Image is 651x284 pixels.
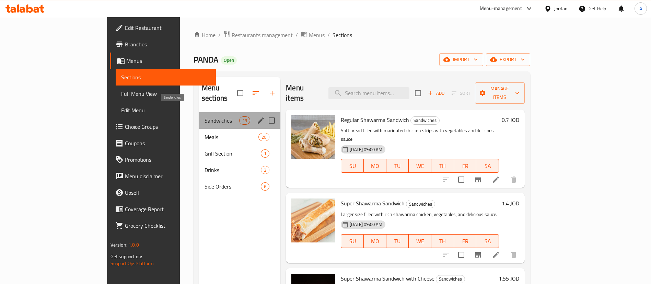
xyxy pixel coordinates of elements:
[111,259,154,268] a: Support.OpsPlatform
[264,85,280,101] button: Add section
[261,183,269,190] span: 6
[110,217,216,234] a: Grocery Checklist
[431,159,454,173] button: TH
[116,86,216,102] a: Full Menu View
[445,55,478,64] span: import
[199,145,280,162] div: Grill Section1
[406,200,435,208] span: Sandwiches
[199,110,280,197] nav: Menu sections
[480,84,520,102] span: Manage items
[502,115,519,125] h6: 0.7 JOD
[116,102,216,118] a: Edit Menu
[110,151,216,168] a: Promotions
[218,31,221,39] li: /
[256,115,266,126] button: edit
[475,82,525,104] button: Manage items
[411,86,425,100] span: Select section
[410,116,440,125] div: Sandwiches
[295,31,298,39] li: /
[347,221,385,228] span: [DATE] 09:00 AM
[409,159,431,173] button: WE
[199,129,280,145] div: Meals20
[436,275,465,283] span: Sandwiches
[125,40,210,48] span: Branches
[205,133,258,141] span: Meals
[125,156,210,164] span: Promotions
[125,123,210,131] span: Choice Groups
[232,31,293,39] span: Restaurants management
[479,236,496,246] span: SA
[491,55,525,64] span: export
[239,116,250,125] div: items
[327,31,330,39] li: /
[367,161,384,171] span: MO
[247,85,264,101] span: Sort sections
[425,88,447,99] span: Add item
[199,112,280,129] div: Sandwiches13edit
[439,53,483,66] button: import
[126,57,210,65] span: Menus
[223,31,293,39] a: Restaurants management
[205,149,261,158] div: Grill Section
[344,161,361,171] span: SU
[121,106,210,114] span: Edit Menu
[205,116,239,125] span: Sandwiches
[347,146,385,153] span: [DATE] 09:00 AM
[261,166,269,174] div: items
[328,87,409,99] input: search
[409,234,431,248] button: WE
[261,150,269,157] span: 1
[457,236,474,246] span: FR
[454,159,477,173] button: FR
[125,172,210,180] span: Menu disclaimer
[479,161,496,171] span: SA
[434,161,451,171] span: TH
[128,240,139,249] span: 1.0.0
[286,83,320,103] h2: Menu items
[116,69,216,86] a: Sections
[110,168,216,184] a: Menu disclaimer
[261,167,269,173] span: 3
[341,273,434,284] span: Super Shawarma Sandwich with Cheese
[110,135,216,151] a: Coupons
[205,166,261,174] span: Drinks
[111,252,142,261] span: Get support on:
[125,139,210,147] span: Coupons
[457,161,474,171] span: FR
[505,247,522,263] button: delete
[291,115,335,159] img: Regular Shawarma Sandwich
[425,88,447,99] button: Add
[492,175,500,184] a: Edit menu item
[341,234,364,248] button: SU
[199,178,280,195] div: Side Orders6
[639,5,642,12] span: A
[386,159,409,173] button: TU
[258,133,269,141] div: items
[110,53,216,69] a: Menus
[309,31,325,39] span: Menus
[240,117,250,124] span: 13
[202,83,237,103] h2: Menu sections
[486,53,530,66] button: export
[194,52,218,67] span: PANDA
[480,4,522,13] div: Menu-management
[194,31,530,39] nav: breadcrumb
[110,184,216,201] a: Upsell
[259,134,269,140] span: 20
[199,162,280,178] div: Drinks3
[233,86,247,100] span: Select all sections
[386,234,409,248] button: TU
[205,182,261,191] div: Side Orders
[492,251,500,259] a: Edit menu item
[301,31,325,39] a: Menus
[125,24,210,32] span: Edit Restaurant
[367,236,384,246] span: MO
[505,171,522,188] button: delete
[411,116,439,124] span: Sandwiches
[333,31,352,39] span: Sections
[499,274,519,283] h6: 1.55 JOD
[470,247,486,263] button: Branch-specific-item
[447,88,475,99] span: Select section first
